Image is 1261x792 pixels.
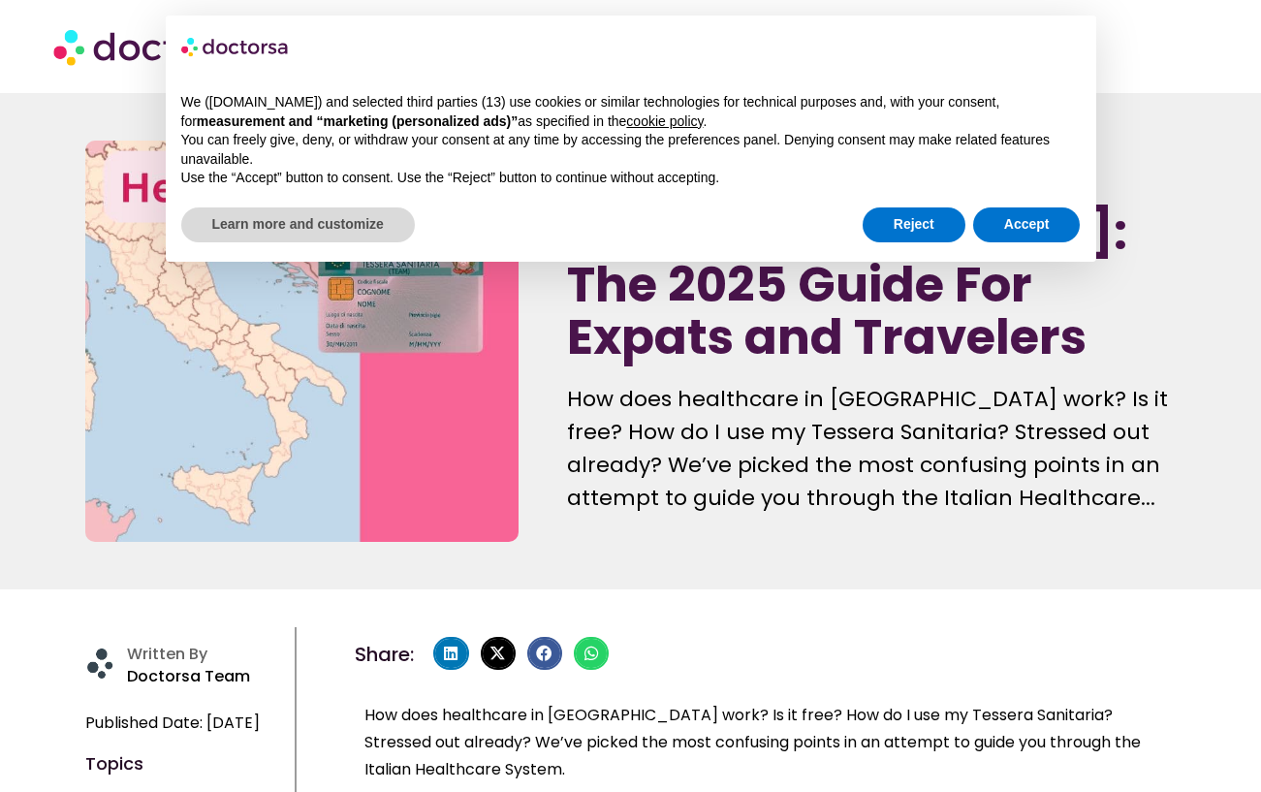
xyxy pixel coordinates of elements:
img: healthcare system in italy [85,141,519,542]
h4: Written By [127,645,285,663]
h4: Share: [355,645,414,664]
p: Use the “Accept” button to consent. Use the “Reject” button to continue without accepting. [181,169,1081,188]
span: Tessera Sanitaria [972,704,1104,726]
div: Share on linkedin [433,637,468,670]
div: Share on whatsapp [574,637,609,670]
img: logo [181,31,290,62]
p: How does healthcare in [GEOGRAPHIC_DATA] work? Is it free? How do I use my Tessera Sanitaria? Str... [567,383,1176,515]
h1: Healthcare in [GEOGRAPHIC_DATA]: The 2025 Guide For Expats and Travelers [567,154,1176,364]
p: Doctorsa Team [127,663,285,690]
a: cookie policy [626,113,703,129]
p: You can freely give, deny, or withdraw your consent at any time by accessing the preferences pane... [181,131,1081,169]
span: How does healthcare in [GEOGRAPHIC_DATA] work? Is it free? How do I use my [364,704,968,726]
span: Published Date: [DATE] [85,710,260,737]
h4: Topics [85,756,285,772]
button: Learn more and customize [181,207,415,242]
button: Reject [863,207,965,242]
div: Share on facebook [527,637,562,670]
p: We ([DOMAIN_NAME]) and selected third parties (13) use cookies or similar technologies for techni... [181,93,1081,131]
strong: measurement and “marketing (personalized ads)” [197,113,518,129]
div: Share on x-twitter [481,637,516,670]
button: Accept [973,207,1081,242]
span: ? Stressed out already? We’ve picked the most confusing points in an attempt to guide you through... [364,704,1141,780]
